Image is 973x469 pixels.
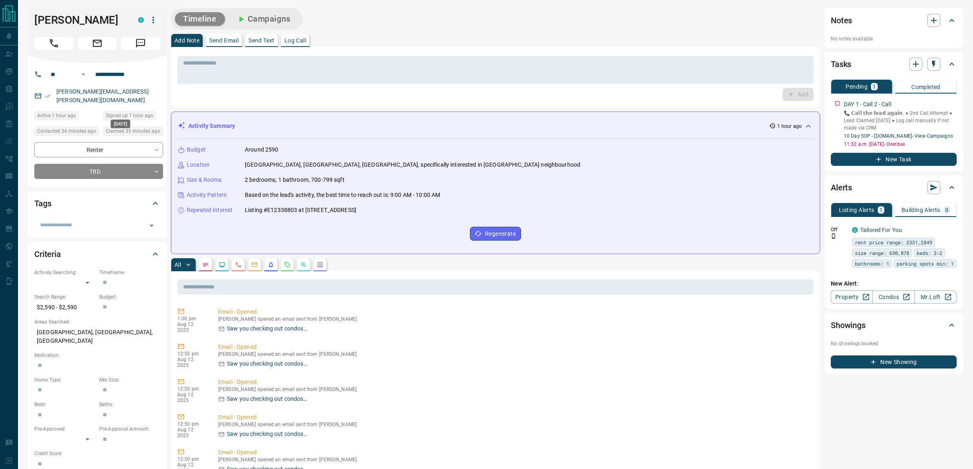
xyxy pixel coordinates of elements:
[121,37,160,50] span: Message
[831,178,957,197] div: Alerts
[103,127,163,138] div: Tue Aug 12 2025
[177,427,206,438] p: Aug 12 2025
[37,127,96,135] span: Contacted 34 minutes ago
[187,161,210,169] p: Location
[34,401,95,408] p: Beds:
[218,448,810,457] p: Email - Opened
[844,109,957,132] p: 📞 𝗖𝗮𝗹𝗹 𝘁𝗵𝗲 𝗹𝗲𝗮𝗱 𝗮𝗴𝗮𝗶𝗻. ● 2nd Call Attempt ● Lead Claimed [DATE] ‎● Log call manually if not made ...
[268,261,274,268] svg: Listing Alerts
[218,343,810,351] p: Email - Opened
[245,161,580,169] p: [GEOGRAPHIC_DATA], [GEOGRAPHIC_DATA], [GEOGRAPHIC_DATA], specifically interested in [GEOGRAPHIC_D...
[174,262,181,268] p: All
[34,248,61,261] h2: Criteria
[831,58,851,71] h2: Tasks
[34,318,160,326] p: Areas Searched:
[831,355,957,368] button: New Showing
[34,142,163,157] div: Renter
[99,425,160,433] p: Pre-Approval Amount:
[34,352,160,359] p: Motivation:
[45,93,51,99] svg: Email Verified
[831,319,866,332] h2: Showings
[839,207,875,213] p: Listing Alerts
[187,145,206,154] p: Budget
[917,249,942,257] span: beds: 2-2
[34,197,51,210] h2: Tags
[284,261,291,268] svg: Requests
[218,316,810,322] p: [PERSON_NAME] opened an email sent from [PERSON_NAME]
[844,141,957,148] p: 11:32 a.m. [DATE] - Overdue
[831,233,837,239] svg: Push Notification Only
[34,194,160,213] div: Tags
[831,11,957,30] div: Notes
[855,259,889,268] span: bathrooms: 1
[251,261,258,268] svg: Emails
[872,84,876,89] p: 1
[227,430,307,438] p: Saw you checking out condos…
[56,88,149,103] a: [PERSON_NAME][EMAIL_ADDRESS][PERSON_NAME][DOMAIN_NAME]
[177,357,206,368] p: Aug 12 2025
[187,176,222,184] p: Size & Rooms
[831,340,957,347] p: No showings booked
[218,308,810,316] p: Email - Opened
[228,12,299,26] button: Campaigns
[852,227,858,233] div: condos.ca
[175,12,225,26] button: Timeline
[831,290,873,304] a: Property
[34,269,95,276] p: Actively Searching:
[34,376,95,384] p: Home Type:
[78,69,88,79] button: Open
[915,290,957,304] a: Mr.Loft
[831,181,852,194] h2: Alerts
[177,351,206,357] p: 12:50 pm
[178,118,813,134] div: Activity Summary1 hour ago
[846,84,868,89] p: Pending
[218,422,810,427] p: [PERSON_NAME] opened an email sent from [PERSON_NAME]
[219,261,225,268] svg: Lead Browsing Activity
[831,153,957,166] button: New Task
[34,13,126,27] h1: [PERSON_NAME]
[245,176,344,184] p: 2 bedrooms, 1 bathroom, 700-799 sqft
[177,316,206,322] p: 1:00 pm
[470,227,521,241] button: Regenerate
[177,456,206,462] p: 12:50 pm
[844,133,953,139] a: 10 Day SOP - [DOMAIN_NAME]- View Campaigns
[34,127,99,138] div: Tue Aug 12 2025
[218,413,810,422] p: Email - Opened
[245,145,278,154] p: Around 2590
[245,206,356,214] p: Listing #E12338803 at [STREET_ADDRESS]
[34,244,160,264] div: Criteria
[174,38,199,43] p: Add Note
[78,37,117,50] span: Email
[284,38,306,43] p: Log Call
[831,226,847,233] p: Off
[901,207,940,213] p: Building Alerts
[34,450,160,457] p: Credit Score:
[227,324,307,333] p: Saw you checking out condos…
[209,38,239,43] p: Send Email
[177,322,206,333] p: Aug 12 2025
[37,112,76,120] span: Active 1 hour ago
[146,220,157,231] button: Open
[177,421,206,427] p: 12:50 pm
[99,401,160,408] p: Baths:
[945,207,948,213] p: 0
[831,35,957,42] p: No notes available
[897,259,954,268] span: parking spots min: 1
[138,17,144,23] div: condos.ca
[831,14,852,27] h2: Notes
[831,54,957,74] div: Tasks
[106,112,153,120] span: Signed up 1 hour ago
[235,261,242,268] svg: Calls
[218,351,810,357] p: [PERSON_NAME] opened an email sent from [PERSON_NAME]
[34,425,95,433] p: Pre-Approved:
[227,395,307,403] p: Saw you checking out condos…
[300,261,307,268] svg: Opportunities
[245,191,440,199] p: Based on the lead's activity, the best time to reach out is: 9:00 AM - 10:00 AM
[177,386,206,392] p: 12:50 pm
[34,37,74,50] span: Call
[111,120,130,128] div: [DATE]
[879,207,883,213] p: 1
[187,191,227,199] p: Activity Pattern
[248,38,275,43] p: Send Text
[34,326,160,348] p: [GEOGRAPHIC_DATA], [GEOGRAPHIC_DATA], [GEOGRAPHIC_DATA]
